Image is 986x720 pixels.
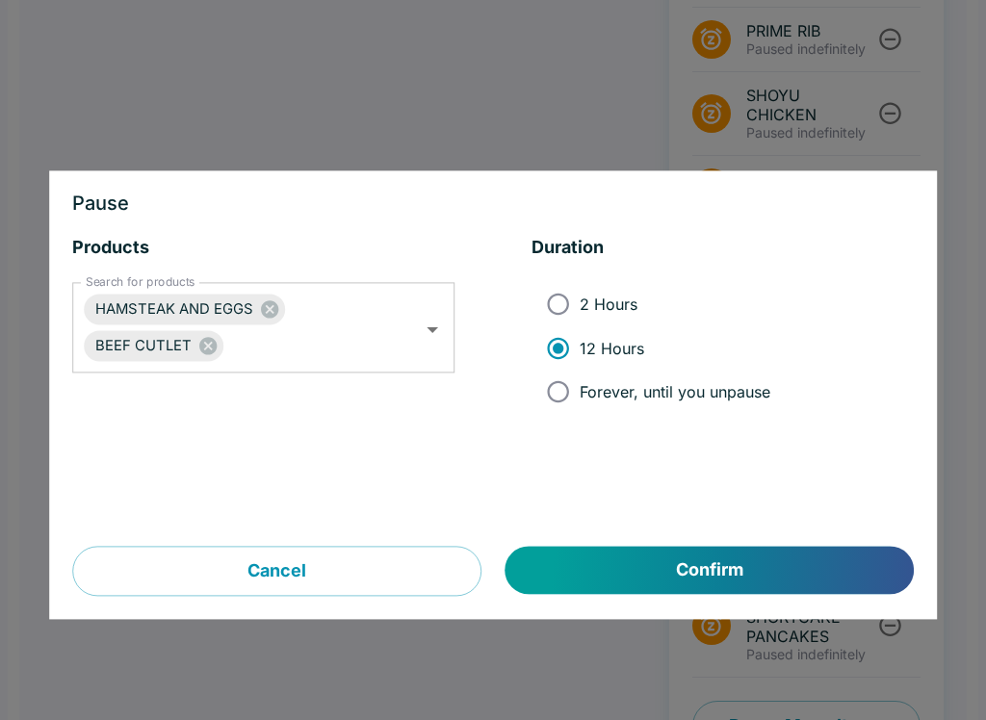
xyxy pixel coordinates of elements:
[72,237,454,260] h5: Products
[72,547,481,597] button: Cancel
[84,335,203,357] span: BEEF CUTLET
[532,237,914,260] h5: Duration
[84,295,285,325] div: HAMSTEAK AND EGGS
[72,194,914,214] h3: Pause
[84,331,223,362] div: BEEF CUTLET
[506,547,914,595] button: Confirm
[86,274,195,291] label: Search for products
[84,298,265,321] span: HAMSTEAK AND EGGS
[580,339,644,358] span: 12 Hours
[580,295,637,314] span: 2 Hours
[580,382,770,401] span: Forever, until you unpause
[418,315,448,345] button: Open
